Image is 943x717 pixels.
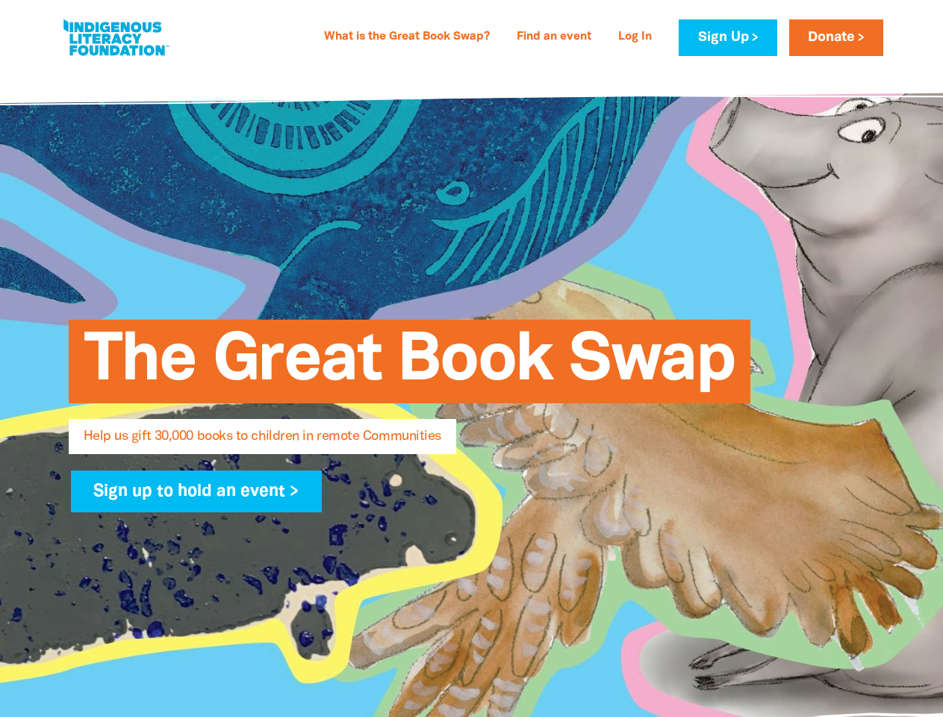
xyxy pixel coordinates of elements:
a: Donate [789,19,883,56]
span: The Great Book Swap [84,331,735,403]
a: Find an event [508,25,600,49]
a: Log In [609,25,661,49]
span: Help us gift 30,000 books to children in remote Communities [84,430,441,454]
a: What is the Great Book Swap? [315,25,499,49]
a: Sign Up [679,19,777,56]
a: Sign up to hold an event > [71,471,323,512]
